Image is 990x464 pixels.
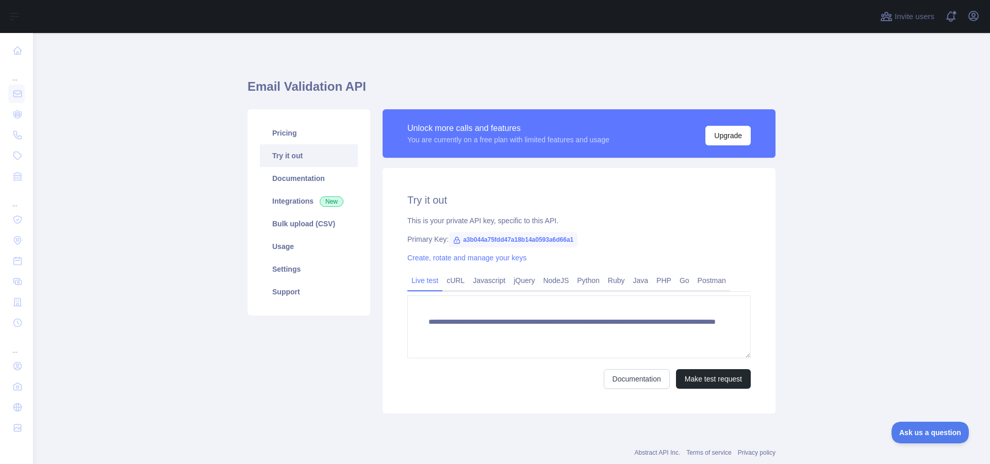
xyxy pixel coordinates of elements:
[260,280,358,303] a: Support
[895,11,934,23] span: Invite users
[260,258,358,280] a: Settings
[573,272,604,289] a: Python
[449,232,577,247] span: a3b044a75fdd47a18b14a0593a6d66a1
[260,144,358,167] a: Try it out
[260,122,358,144] a: Pricing
[320,196,343,207] span: New
[407,272,442,289] a: Live test
[247,78,775,103] h1: Email Validation API
[260,167,358,190] a: Documentation
[407,254,526,262] a: Create, rotate and manage your keys
[604,272,629,289] a: Ruby
[635,449,681,456] a: Abstract API Inc.
[676,369,751,389] button: Make test request
[705,126,751,145] button: Upgrade
[442,272,469,289] a: cURL
[469,272,509,289] a: Javascript
[694,272,730,289] a: Postman
[539,272,573,289] a: NodeJS
[892,422,969,443] iframe: Toggle Customer Support
[738,449,775,456] a: Privacy policy
[604,369,670,389] a: Documentation
[675,272,694,289] a: Go
[260,235,358,258] a: Usage
[407,122,609,135] div: Unlock more calls and features
[686,449,731,456] a: Terms of service
[8,334,25,355] div: ...
[407,234,751,244] div: Primary Key:
[878,8,936,25] button: Invite users
[8,62,25,82] div: ...
[8,188,25,208] div: ...
[407,216,751,226] div: This is your private API key, specific to this API.
[509,272,539,289] a: jQuery
[407,135,609,145] div: You are currently on a free plan with limited features and usage
[260,190,358,212] a: Integrations New
[652,272,675,289] a: PHP
[407,193,751,207] h2: Try it out
[260,212,358,235] a: Bulk upload (CSV)
[629,272,653,289] a: Java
